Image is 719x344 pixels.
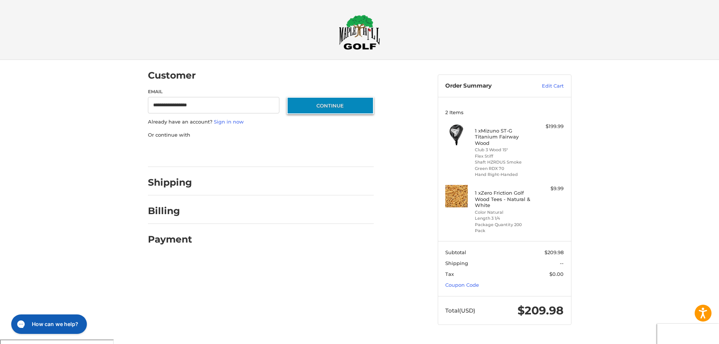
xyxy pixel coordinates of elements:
li: Club 3 Wood 15° [475,147,532,153]
iframe: Google Customer Reviews [657,324,719,344]
h3: 2 Items [445,109,564,115]
li: Hand Right-Handed [475,171,532,178]
span: Shipping [445,260,468,266]
span: $0.00 [549,271,564,277]
img: Maple Hill Golf [339,15,380,50]
h3: Order Summary [445,82,526,90]
span: -- [560,260,564,266]
h2: Payment [148,234,192,245]
li: Length 3 1/4 [475,215,532,222]
a: Sign in now [214,119,244,125]
a: Edit Cart [526,82,564,90]
h2: Customer [148,70,196,81]
span: $209.98 [518,304,564,317]
h4: 1 x Zero Friction Golf Wood Tees - Natural & White [475,190,532,208]
h2: Billing [148,205,192,217]
iframe: PayPal-paypal [145,146,201,159]
p: Or continue with [148,131,374,139]
span: Total (USD) [445,307,475,314]
div: $9.99 [534,185,564,192]
li: Flex Stiff [475,153,532,159]
iframe: PayPal-venmo [272,146,328,159]
a: Coupon Code [445,282,479,288]
li: Package Quantity 200 Pack [475,222,532,234]
label: Email [148,88,280,95]
div: $199.99 [534,123,564,130]
p: Already have an account? [148,118,374,126]
h2: Shipping [148,177,192,188]
li: Color Natural [475,209,532,216]
iframe: Gorgias live chat messenger [7,312,89,337]
span: Tax [445,271,454,277]
span: $209.98 [544,249,564,255]
span: Subtotal [445,249,466,255]
li: Shaft HZRDUS Smoke Green RDX 70 [475,159,532,171]
h4: 1 x Mizuno ST-G Titanium Fairway Wood [475,128,532,146]
button: Continue [287,97,374,114]
iframe: PayPal-paylater [209,146,265,159]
